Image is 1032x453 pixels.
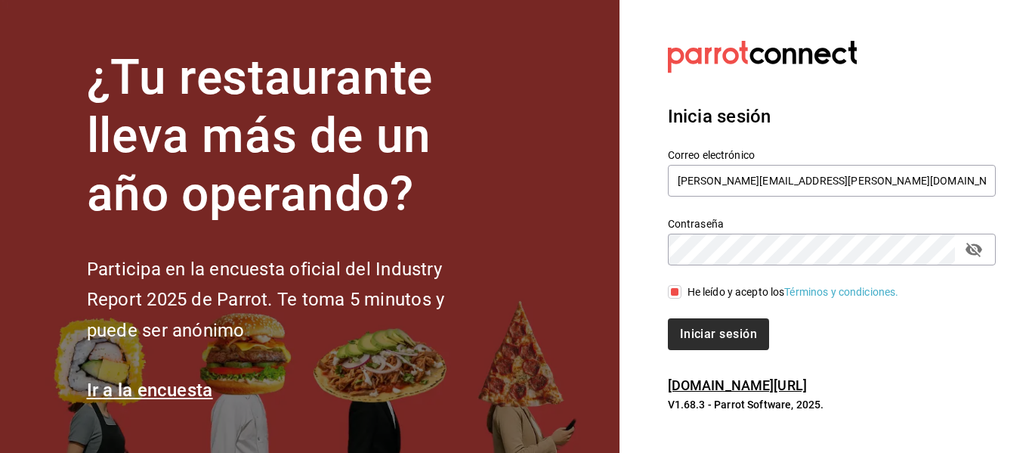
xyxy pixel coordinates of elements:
h3: Inicia sesión [668,103,996,130]
a: Ir a la encuesta [87,380,213,401]
h2: Participa en la encuesta oficial del Industry Report 2025 de Parrot. Te toma 5 minutos y puede se... [87,254,495,346]
a: Términos y condiciones. [784,286,898,298]
div: He leído y acepto los [687,284,899,300]
button: Iniciar sesión [668,318,769,350]
input: Ingresa tu correo electrónico [668,165,996,197]
a: [DOMAIN_NAME][URL] [668,377,807,393]
label: Correo electrónico [668,150,996,160]
label: Contraseña [668,219,996,229]
button: passwordField [961,237,987,262]
h1: ¿Tu restaurante lleva más de un año operando? [87,49,495,223]
p: V1.68.3 - Parrot Software, 2025. [668,397,996,412]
